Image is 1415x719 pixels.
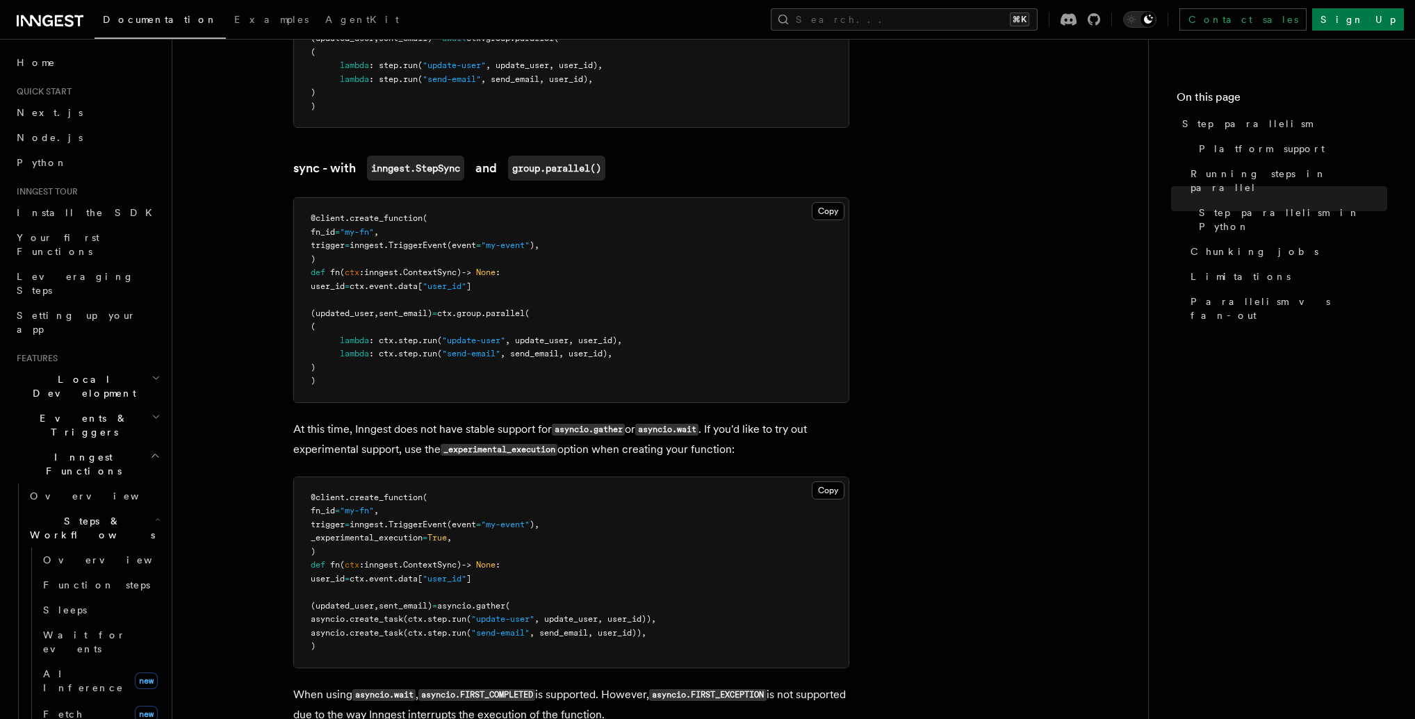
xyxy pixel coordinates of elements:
[311,322,316,331] span: (
[403,614,452,624] span: (ctx.step.
[367,156,464,181] code: inngest.StepSync
[461,560,471,570] span: ->
[486,308,525,318] span: parallel
[359,267,364,277] span: :
[11,86,72,97] span: Quick start
[11,367,163,406] button: Local Development
[534,614,656,624] span: , update_user, user_id)),
[311,493,345,502] span: @client
[350,493,423,502] span: create_function
[359,560,364,570] span: :
[452,308,457,318] span: .
[423,349,437,358] span: run
[466,614,471,624] span: (
[17,232,99,257] span: Your first Functions
[500,349,612,358] span: , send_email, user_id),
[1191,270,1291,283] span: Limitations
[30,490,173,502] span: Overview
[476,267,496,277] span: None
[423,213,427,223] span: (
[17,56,56,69] span: Home
[311,628,350,638] span: asyncio.
[345,493,350,502] span: .
[447,520,476,529] span: (event
[1191,245,1318,258] span: Chunking jobs
[335,506,340,515] span: =
[11,406,163,445] button: Events & Triggers
[43,668,124,693] span: AI Inference
[95,4,226,39] a: Documentation
[311,601,374,611] span: (updated_user
[350,614,403,624] span: create_task
[364,560,398,570] span: inngest
[369,281,393,291] span: event
[311,363,316,372] span: )
[525,308,530,318] span: (
[374,506,379,515] span: ,
[466,574,471,584] span: ]
[1182,117,1312,131] span: Step parallelism
[350,240,388,250] span: inngest.
[476,240,481,250] span: =
[457,308,481,318] span: group
[345,560,359,570] span: ctx
[330,267,340,277] span: fn
[11,264,163,303] a: Leveraging Steps
[398,560,403,570] span: .
[398,574,418,584] span: data
[345,267,359,277] span: ctx
[1179,8,1307,31] a: Contact sales
[1199,206,1387,233] span: Step parallelism in Python
[311,47,316,57] span: (
[398,267,403,277] span: .
[466,628,471,638] span: (
[38,622,163,661] a: Wait for events
[471,628,530,638] span: "send-email"
[418,689,535,701] code: asyncio.FIRST_COMPLETED
[24,509,163,547] button: Steps & Workflows
[552,424,625,436] code: asyncio.gather
[1199,142,1325,156] span: Platform support
[461,267,471,277] span: ->
[364,281,369,291] span: .
[432,601,437,611] span: =
[508,156,605,181] code: group.parallel()
[374,227,379,237] span: ,
[388,240,447,250] span: TriggerEvent
[481,240,530,250] span: "my-event"
[1185,161,1387,200] a: Running steps in parallel
[311,213,345,223] span: @client
[1185,289,1387,328] a: Parallelism vs fan-out
[635,424,698,436] code: asyncio.wait
[447,533,452,543] span: ,
[325,14,399,25] span: AgentKit
[379,308,432,318] span: sent_email)
[496,267,500,277] span: :
[812,481,844,499] button: Copy
[352,689,416,701] code: asyncio.wait
[311,574,345,584] span: user_id
[481,520,530,529] span: "my-event"
[398,281,418,291] span: data
[350,628,403,638] span: create_task
[11,125,163,150] a: Node.js
[403,267,461,277] span: ContextSync)
[350,574,364,584] span: ctx
[403,74,418,84] span: run
[311,267,325,277] span: def
[530,520,539,529] span: ),
[11,303,163,342] a: Setting up your app
[340,267,345,277] span: (
[476,601,505,611] span: gather
[418,574,423,584] span: [
[135,672,158,689] span: new
[1185,264,1387,289] a: Limitations
[374,308,379,318] span: ,
[452,628,466,638] span: run
[311,533,423,543] span: _experimental_execution
[335,227,340,237] span: =
[379,601,432,611] span: sent_email)
[423,574,466,584] span: "user_id"
[311,101,316,111] span: )
[437,308,452,318] span: ctx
